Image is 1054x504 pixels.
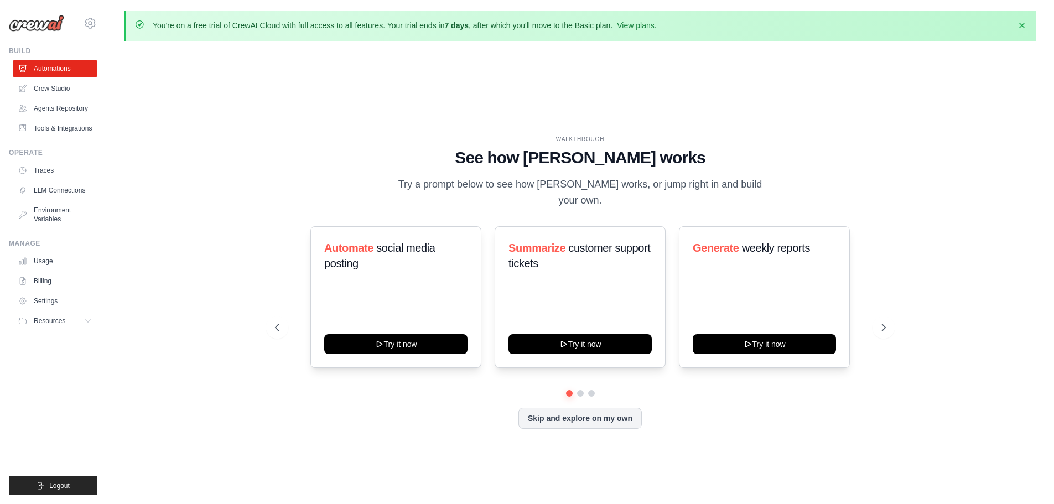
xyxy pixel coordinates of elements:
[324,334,468,354] button: Try it now
[13,272,97,290] a: Billing
[394,176,766,209] p: Try a prompt below to see how [PERSON_NAME] works, or jump right in and build your own.
[13,181,97,199] a: LLM Connections
[518,408,642,429] button: Skip and explore on my own
[13,162,97,179] a: Traces
[9,239,97,248] div: Manage
[508,242,650,269] span: customer support tickets
[275,148,886,168] h1: See how [PERSON_NAME] works
[9,148,97,157] div: Operate
[617,21,654,30] a: View plans
[34,316,65,325] span: Resources
[13,201,97,228] a: Environment Variables
[508,242,565,254] span: Summarize
[324,242,373,254] span: Automate
[9,476,97,495] button: Logout
[13,60,97,77] a: Automations
[742,242,810,254] span: weekly reports
[275,135,886,143] div: WALKTHROUGH
[324,242,435,269] span: social media posting
[13,100,97,117] a: Agents Repository
[13,292,97,310] a: Settings
[508,334,652,354] button: Try it now
[444,21,469,30] strong: 7 days
[9,46,97,55] div: Build
[693,334,836,354] button: Try it now
[13,80,97,97] a: Crew Studio
[9,15,64,32] img: Logo
[13,119,97,137] a: Tools & Integrations
[13,312,97,330] button: Resources
[13,252,97,270] a: Usage
[693,242,739,254] span: Generate
[153,20,657,31] p: You're on a free trial of CrewAI Cloud with full access to all features. Your trial ends in , aft...
[49,481,70,490] span: Logout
